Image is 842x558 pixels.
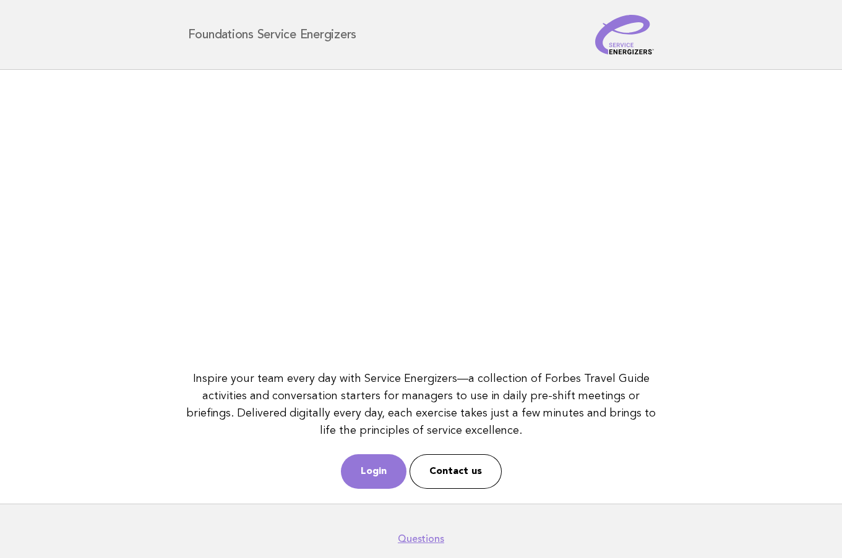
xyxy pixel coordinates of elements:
[341,454,406,489] a: Login
[188,28,357,41] h1: Foundations Service Energizers
[186,85,657,350] iframe: YouTube video player
[595,15,655,54] img: Service Energizers
[398,533,444,545] a: Questions
[410,454,502,489] a: Contact us
[186,370,657,439] p: Inspire your team every day with Service Energizers—a collection of Forbes Travel Guide activitie...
